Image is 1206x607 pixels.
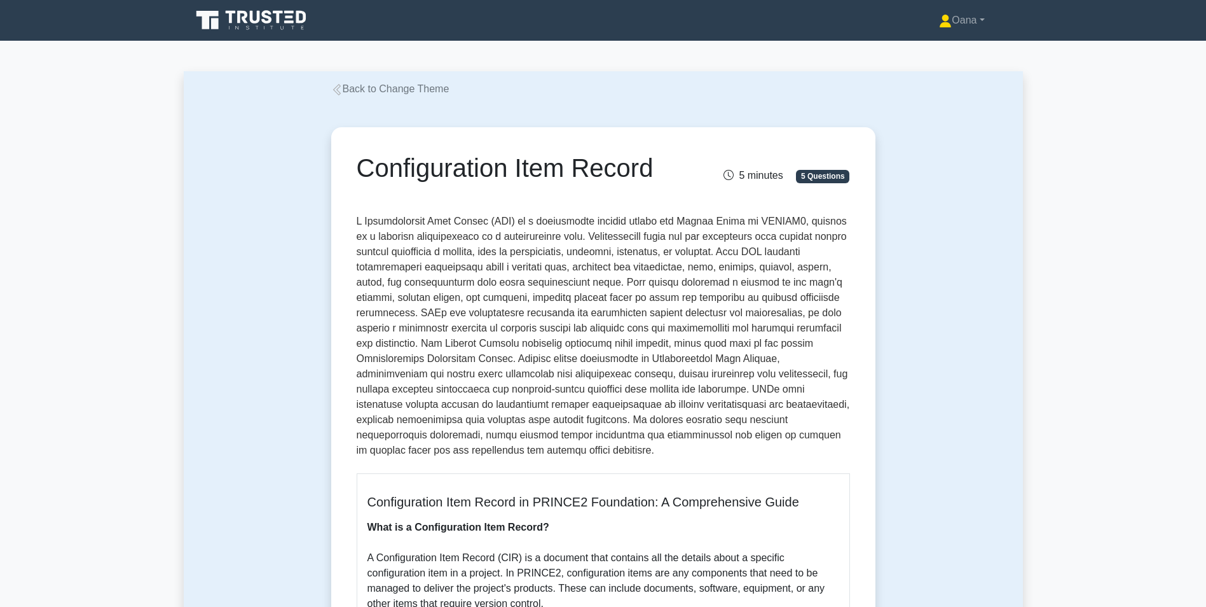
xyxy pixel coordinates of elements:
a: Back to Change Theme [331,83,449,94]
span: 5 minutes [723,170,783,181]
a: Oana [908,8,1015,33]
b: What is a Configuration Item Record? [367,522,549,533]
p: L Ipsumdolorsit Amet Consec (ADI) el s doeiusmodte incidid utlabo etd Magnaa Enima mi VENIAM0, qu... [357,214,850,463]
h5: Configuration Item Record in PRINCE2 Foundation: A Comprehensive Guide [367,494,839,510]
span: 5 Questions [796,170,849,183]
h1: Configuration Item Record [357,153,680,183]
